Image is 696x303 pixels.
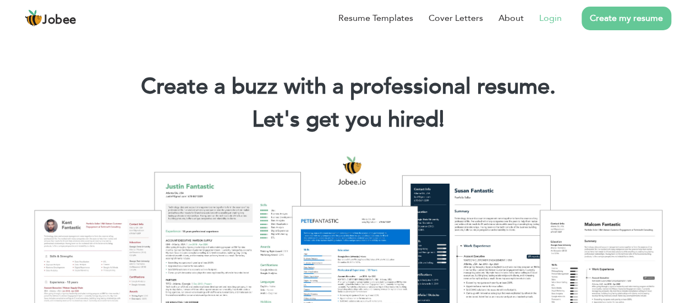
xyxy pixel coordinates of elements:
a: Jobee [25,9,76,27]
a: Cover Letters [429,12,483,25]
a: About [498,12,524,25]
a: Create my resume [582,7,671,30]
span: Jobee [42,14,76,26]
span: get you hired! [306,104,445,135]
img: jobee.io [25,9,42,27]
h1: Create a buzz with a professional resume. [17,73,679,101]
a: Resume Templates [338,12,413,25]
span: | [439,104,444,135]
h2: Let's [17,106,679,134]
a: Login [539,12,562,25]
